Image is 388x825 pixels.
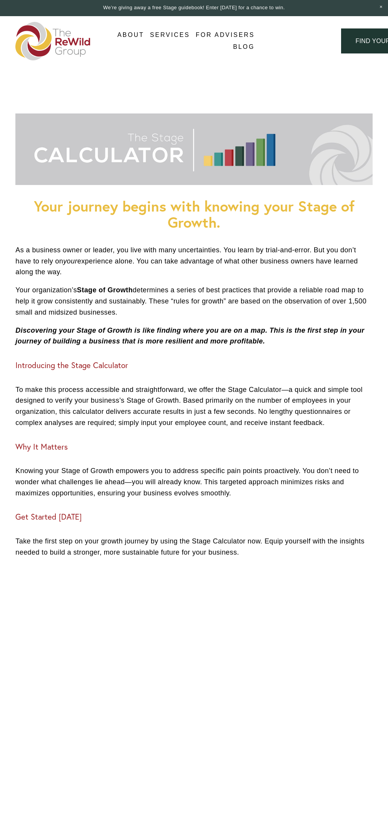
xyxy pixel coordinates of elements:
p: Take the first step on your growth journey by using the Stage Calculator now. Equip yourself with... [15,536,372,558]
a: Blog [233,41,255,53]
strong: Your journey begins with knowing your Stage of Growth. [34,197,359,232]
em: your [63,257,77,265]
strong: Stage of Growth [77,286,133,294]
h3: Why It Matters [15,442,372,452]
span: Services [150,30,190,41]
p: As a business owner or leader, you live with many uncertainties. You learn by trial-and-error. Bu... [15,245,372,278]
p: Your organization’s determines a series of best practices that provide a reliable road map to hel... [15,285,372,318]
p: Knowing your Stage of Growth empowers you to address specific pain points proactively. You don’t ... [15,465,372,498]
p: To make this process accessible and straightforward, we offer the Stage Calculator—a quick and si... [15,384,372,428]
a: folder dropdown [117,29,144,41]
img: The ReWild Group [15,22,91,60]
em: Discovering your Stage of Growth is like finding where you are on a map. This is the first step i... [15,327,366,345]
a: folder dropdown [150,29,190,41]
a: For Advisers [196,29,255,41]
h3: Get Started [DATE] [15,512,372,522]
span: About [117,30,144,41]
iframe: Stage Calculator - Step 1 2025.2 [15,571,369,802]
h3: Introducing the Stage Calculator [15,361,372,370]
